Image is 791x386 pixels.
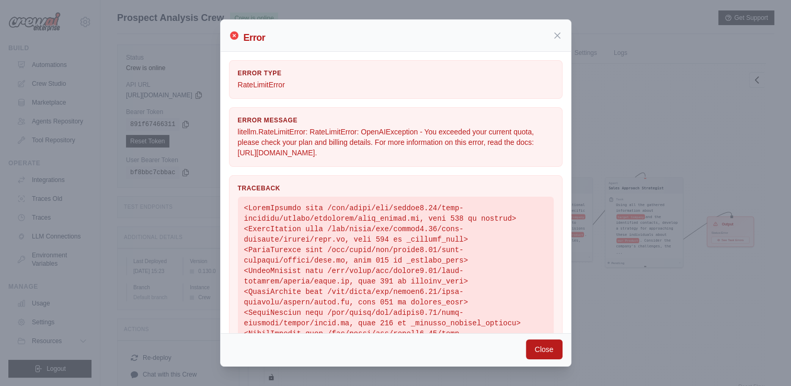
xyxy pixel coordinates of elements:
h3: Traceback [238,184,554,192]
h3: Error Message [238,116,554,124]
button: Close [526,339,563,359]
p: RateLimitError [238,80,554,90]
p: litellm.RateLimitError: RateLimitError: OpenAIException - You exceeded your current quota, please... [238,127,554,158]
h3: Error Type [238,69,554,77]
